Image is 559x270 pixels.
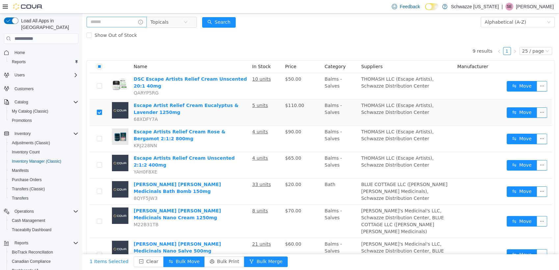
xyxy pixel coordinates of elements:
a: [PERSON_NAME] [PERSON_NAME] Medicinals Nano Salve 500mg [51,228,139,240]
button: icon: swapMove [424,202,455,213]
span: Catalog [12,98,78,106]
span: Suppliers [279,50,300,56]
span: Feedback [400,3,420,10]
td: Balms - Salves [240,191,276,225]
a: Traceabilty Dashboard [9,226,54,234]
span: My Catalog (Classic) [9,107,78,115]
span: Catalog [14,99,28,105]
i: icon: left [415,36,419,40]
span: Manifests [9,167,78,175]
a: My Catalog (Classic) [9,107,51,115]
u: 5 units [170,89,186,94]
button: Traceabilty Dashboard [7,225,81,234]
td: Balms - Salves [240,112,276,139]
span: SE [507,3,512,11]
span: $50.00 [203,63,219,68]
button: icon: swapMove [424,94,455,104]
button: Inventory Count [7,148,81,157]
button: icon: ellipsis [454,173,465,183]
span: QARYP5RG [51,77,76,82]
span: Reports [12,239,78,247]
span: Transfers [12,196,28,201]
img: Mary Janes Medicinals Nano Salve 500mg placeholder [30,227,46,244]
a: Home [12,49,28,57]
td: Bath [240,165,276,191]
button: BioTrack Reconciliation [7,248,81,257]
span: 8QYF5JW3 [51,182,75,187]
td: Balms - Salves [240,60,276,86]
span: Transfers (Classic) [9,185,78,193]
button: icon: ellipsis [454,94,465,104]
span: Cash Management [12,218,45,223]
span: Reports [14,240,28,246]
span: Operations [12,207,78,215]
td: Balms - Salves [240,86,276,112]
span: Inventory Manager (Classic) [9,157,78,165]
span: Load All Apps in [GEOGRAPHIC_DATA] [18,17,78,31]
a: Escape Artist Relief Cream Eucalyptus & Lavender 1250mg [51,89,156,101]
span: Home [12,48,78,57]
button: 1 Items Selected [2,243,52,254]
span: Adjustments (Classic) [9,139,78,147]
button: icon: swapMove [424,147,455,157]
span: THOMASH LLC (Escape Artists), Schwazze Distribution Center [279,142,351,154]
a: BioTrack Reconciliation [9,248,56,256]
button: Catalog [1,97,81,107]
u: 10 units [170,63,189,68]
button: Adjustments (Classic) [7,138,81,148]
div: 25 / page [440,34,462,41]
span: $70.00 [203,195,219,200]
a: [PERSON_NAME] [PERSON_NAME] Medicinals Nano Cream 1250mg [51,195,139,207]
span: YAH0F8XE [51,156,75,161]
i: icon: down [465,7,468,11]
button: icon: ellipsis [454,67,465,78]
u: 4 units [170,116,186,121]
span: Inventory [12,130,78,138]
span: Show Out of Stock [10,19,57,24]
span: Inventory Count [12,149,40,155]
button: My Catalog (Classic) [7,107,81,116]
a: Promotions [9,117,35,124]
span: Category [242,50,263,56]
button: Users [1,70,81,80]
span: My Catalog (Classic) [12,109,48,114]
span: Canadian Compliance [9,257,78,265]
span: $110.00 [203,89,222,94]
li: Next Page [429,34,437,41]
button: Home [1,48,81,57]
button: Transfers (Classic) [7,184,81,194]
p: Schwazze [US_STATE] [451,3,499,11]
span: BLUE COTTAGE LLC ([PERSON_NAME] [PERSON_NAME] Medicinals), Schwazze Distribution Center [279,168,365,187]
a: Escape Artists Relief Cream Unscented 2:1:2 400mg [51,142,152,154]
span: Traceabilty Dashboard [12,227,51,232]
span: Reports [12,59,26,65]
img: Cova [13,3,43,10]
img: Mary Janes Medicinals Nano Cream 1250mg placeholder [30,194,46,210]
button: icon: searchSearch [120,4,153,14]
span: Inventory [14,131,31,136]
i: icon: right [431,36,435,40]
span: Home [14,50,25,55]
img: Escape Artist Relief Cream Eucalyptus & Lavender 1250mg placeholder [30,89,46,105]
span: Traceabilty Dashboard [9,226,78,234]
button: Customers [1,84,81,93]
span: [PERSON_NAME]'s Medicinal's LLC, Schwazze Distribution Center, BLUE COTTAGE LLC ([PERSON_NAME] [P... [279,228,361,254]
button: Reports [1,238,81,248]
button: icon: swapBulk Move [81,243,122,254]
u: 8 units [170,195,186,200]
button: Transfers [7,194,81,203]
span: M22B31TB [51,208,76,214]
a: Customers [12,85,36,93]
span: Price [203,50,214,56]
span: 68XDFY7A [51,103,75,108]
span: Cash Management [9,217,78,225]
button: icon: minus-squareClear [51,243,81,254]
a: Canadian Compliance [9,257,53,265]
u: 33 units [170,168,189,174]
p: | [501,3,503,11]
span: Adjustments (Classic) [12,140,50,146]
span: Inventory Manager (Classic) [12,159,61,164]
span: KRJ228NN [51,129,75,135]
a: 1 [421,34,428,41]
button: Reports [12,239,31,247]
